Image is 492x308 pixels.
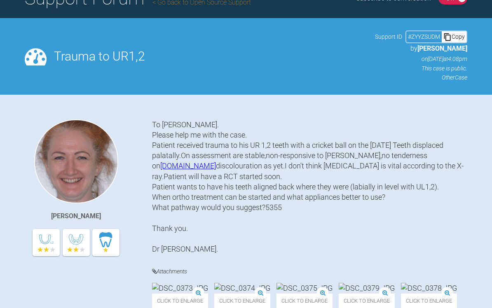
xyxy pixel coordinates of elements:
[375,73,467,82] p: Other Case
[214,283,270,293] img: DSC_0374.JPG
[375,32,402,41] span: Support ID
[276,283,333,293] img: DSC_0375.JPG
[442,31,466,42] div: Copy
[152,294,208,308] span: Click to enlarge
[406,32,442,41] div: # ZYYZSUDM
[152,266,467,277] h4: Attachments
[152,283,208,293] img: DSC_0373.JPG
[375,43,467,54] p: by
[375,64,467,73] p: This case is public.
[276,294,333,308] span: Click to enlarge
[401,294,457,308] span: Click to enlarge
[34,119,118,203] img: Tatjana Zaiceva
[160,161,216,170] a: [DOMAIN_NAME]
[54,50,368,63] h2: Trauma to UR1,2
[51,211,101,222] div: [PERSON_NAME]
[339,294,395,308] span: Click to enlarge
[417,44,467,52] span: [PERSON_NAME]
[401,283,457,293] img: DSC_0378.JPG
[375,54,467,63] p: on [DATE] at 4:08pm
[339,283,395,293] img: DSC_0379.JPG
[214,294,270,308] span: Click to enlarge
[152,119,467,254] div: To [PERSON_NAME]. Please help me with the case. Patient received trauma to his UR 1,2 teeth with ...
